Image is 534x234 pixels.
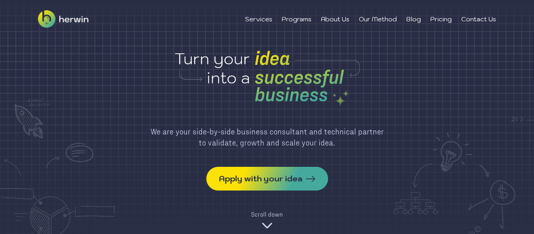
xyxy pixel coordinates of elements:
[219,173,302,184] div: Apply with your idea
[359,14,397,24] li: Our Method
[245,14,272,24] li: Services
[251,209,283,232] button: Scroll down
[430,14,452,24] li: Pricing
[282,14,311,24] li: Programs
[109,47,425,107] img: hero image
[406,14,421,24] li: Blog
[306,175,315,182] img: arrow to the right
[251,209,283,219] div: Scroll down
[150,126,384,148] div: We are your side-by-side business consultant and technical partner to validate, growth and scale ...
[206,167,328,191] button: Apply with your ideaarrow to the right
[461,14,496,24] li: Contact Us
[321,14,349,24] li: About Us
